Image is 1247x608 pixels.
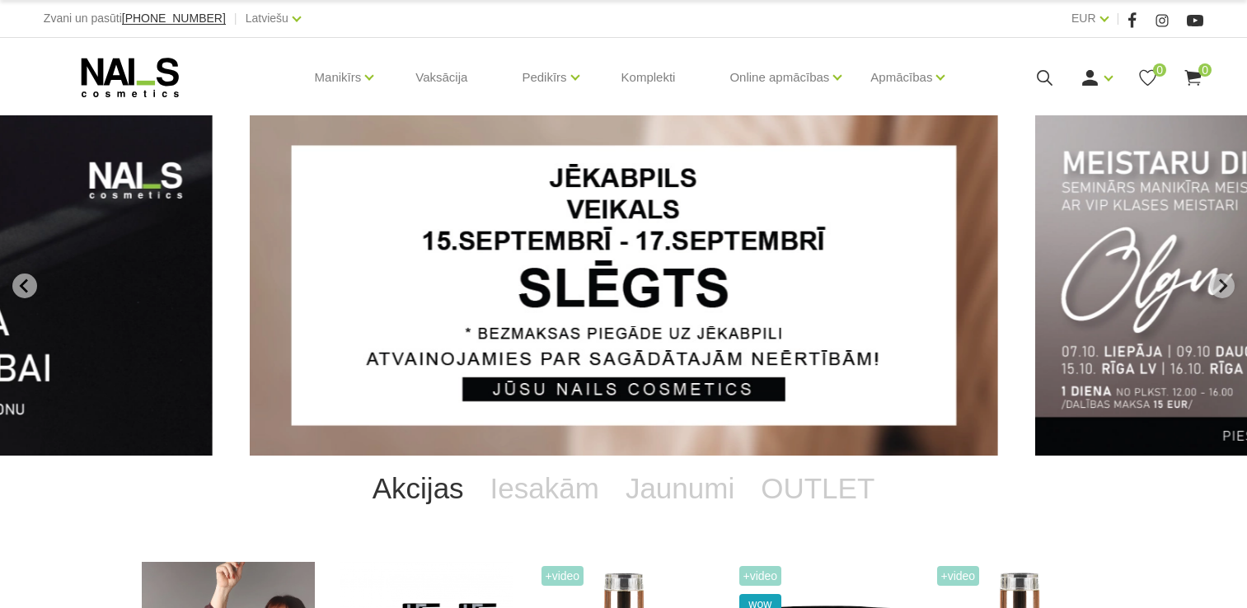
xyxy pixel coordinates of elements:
span: | [1117,8,1120,29]
span: | [234,8,237,29]
span: +Video [541,566,584,586]
a: Jaunumi [612,456,748,521]
a: Manikīrs [315,44,362,110]
li: 1 of 14 [250,115,998,456]
a: Komplekti [608,38,689,117]
span: +Video [937,566,980,586]
a: OUTLET [748,456,888,521]
div: Zvani un pasūti [44,8,226,29]
a: Iesakām [477,456,612,521]
a: Pedikīrs [522,44,566,110]
span: 0 [1198,63,1212,77]
span: 0 [1153,63,1166,77]
a: EUR [1071,8,1096,28]
a: [PHONE_NUMBER] [122,12,226,25]
a: 0 [1183,68,1203,88]
a: Online apmācības [729,44,829,110]
a: Akcijas [359,456,477,521]
a: Latviešu [246,8,288,28]
a: Vaksācija [402,38,481,117]
button: Next slide [1210,274,1235,298]
a: Apmācības [870,44,932,110]
button: Go to last slide [12,274,37,298]
span: +Video [739,566,782,586]
a: 0 [1137,68,1158,88]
